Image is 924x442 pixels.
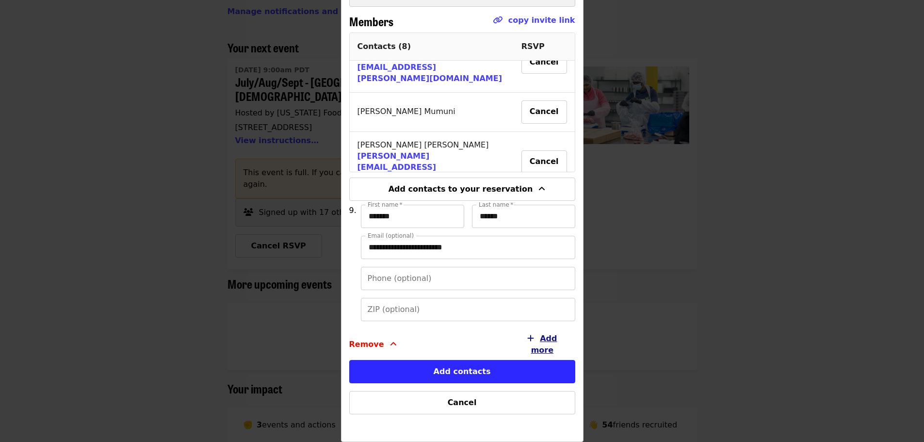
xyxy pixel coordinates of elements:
button: Cancel [521,100,567,124]
span: Click to copy link! [493,15,575,33]
span: Members [349,13,393,30]
label: Last name [479,202,513,208]
td: [PERSON_NAME] [PERSON_NAME] [350,132,514,193]
span: Add contacts to your reservation [389,184,533,194]
input: First name [361,205,464,228]
th: RSVP [514,33,575,61]
th: Contacts ( 8 ) [350,33,514,61]
input: Phone (optional) [361,267,575,290]
input: ZIP (optional) [361,298,575,321]
button: Add more [500,329,575,360]
button: Cancel [349,391,575,414]
input: Last name [472,205,575,228]
span: 9. [349,206,357,215]
span: Add more [531,334,557,355]
td: [PERSON_NAME] Mumuni [350,93,514,132]
i: angle-up icon [538,184,545,194]
td: [PERSON_NAME] Shepherd [350,32,514,93]
label: First name [368,202,403,208]
a: copy invite link [508,16,575,25]
i: plus icon [527,334,534,343]
span: Remove [349,339,384,350]
button: Cancel [521,50,567,74]
button: Add contacts [349,360,575,383]
button: Remove [349,329,397,360]
input: Email (optional) [361,236,575,259]
button: Cancel [521,150,567,174]
a: [PERSON_NAME][EMAIL_ADDRESS][PERSON_NAME][DOMAIN_NAME] [357,51,503,83]
i: angle-up icon [390,340,397,349]
a: [PERSON_NAME][EMAIL_ADDRESS][PERSON_NAME][DOMAIN_NAME] [357,151,503,183]
button: Add contacts to your reservation [349,178,575,201]
i: link icon [493,16,503,25]
label: Email (optional) [368,233,414,239]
